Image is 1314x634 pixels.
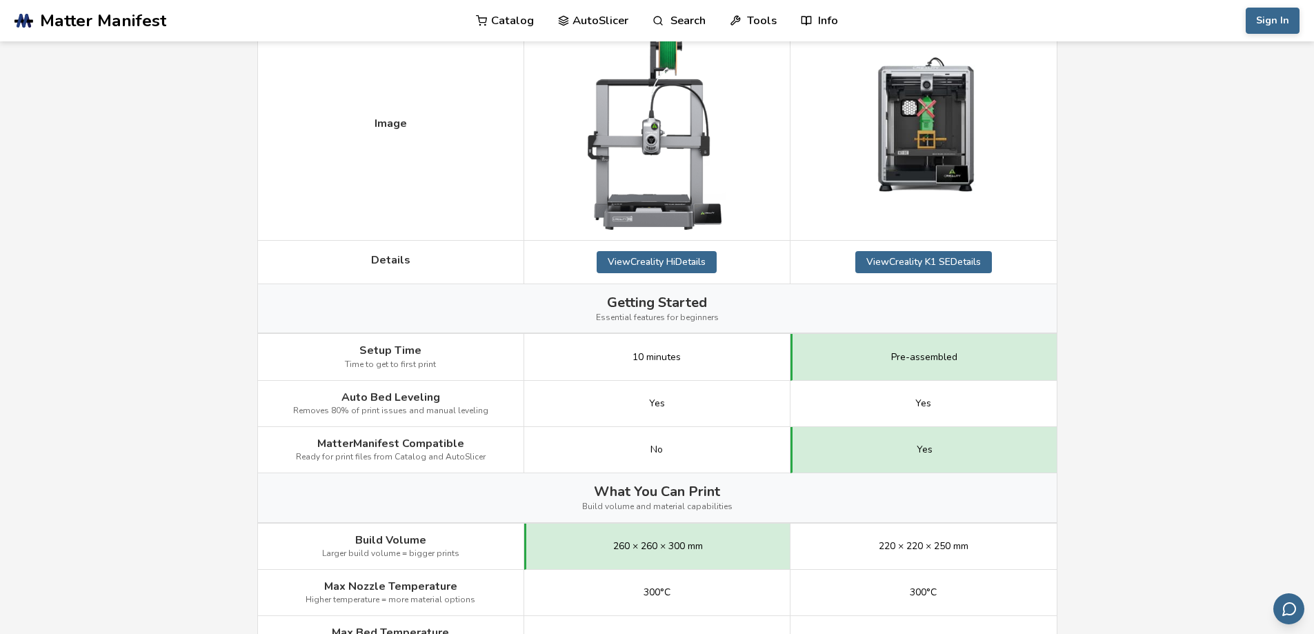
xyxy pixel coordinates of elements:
[306,595,475,605] span: Higher temperature = more material options
[607,295,707,310] span: Getting Started
[359,344,421,357] span: Setup Time
[40,11,166,30] span: Matter Manifest
[582,502,733,512] span: Build volume and material capabilities
[594,484,720,499] span: What You Can Print
[341,391,440,404] span: Auto Bed Leveling
[855,251,992,273] a: ViewCreality K1 SEDetails
[644,587,670,598] span: 300°C
[324,580,457,593] span: Max Nozzle Temperature
[633,352,681,363] span: 10 minutes
[1273,593,1304,624] button: Send feedback via email
[915,398,931,409] span: Yes
[375,117,407,130] span: Image
[917,444,933,455] span: Yes
[345,360,436,370] span: Time to get to first print
[910,587,937,598] span: 300°C
[855,56,993,194] img: Creality K1 SE
[322,549,459,559] span: Larger build volume = bigger prints
[293,406,488,416] span: Removes 80% of print issues and manual leveling
[371,254,410,266] span: Details
[317,437,464,450] span: MatterManifest Compatible
[296,453,486,462] span: Ready for print files from Catalog and AutoSlicer
[613,541,703,552] span: 260 × 260 × 300 mm
[891,352,957,363] span: Pre-assembled
[1246,8,1300,34] button: Sign In
[879,541,968,552] span: 220 × 220 × 250 mm
[355,534,426,546] span: Build Volume
[596,313,719,323] span: Essential features for beginners
[588,20,726,229] img: Creality Hi
[597,251,717,273] a: ViewCreality HiDetails
[649,398,665,409] span: Yes
[650,444,663,455] span: No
